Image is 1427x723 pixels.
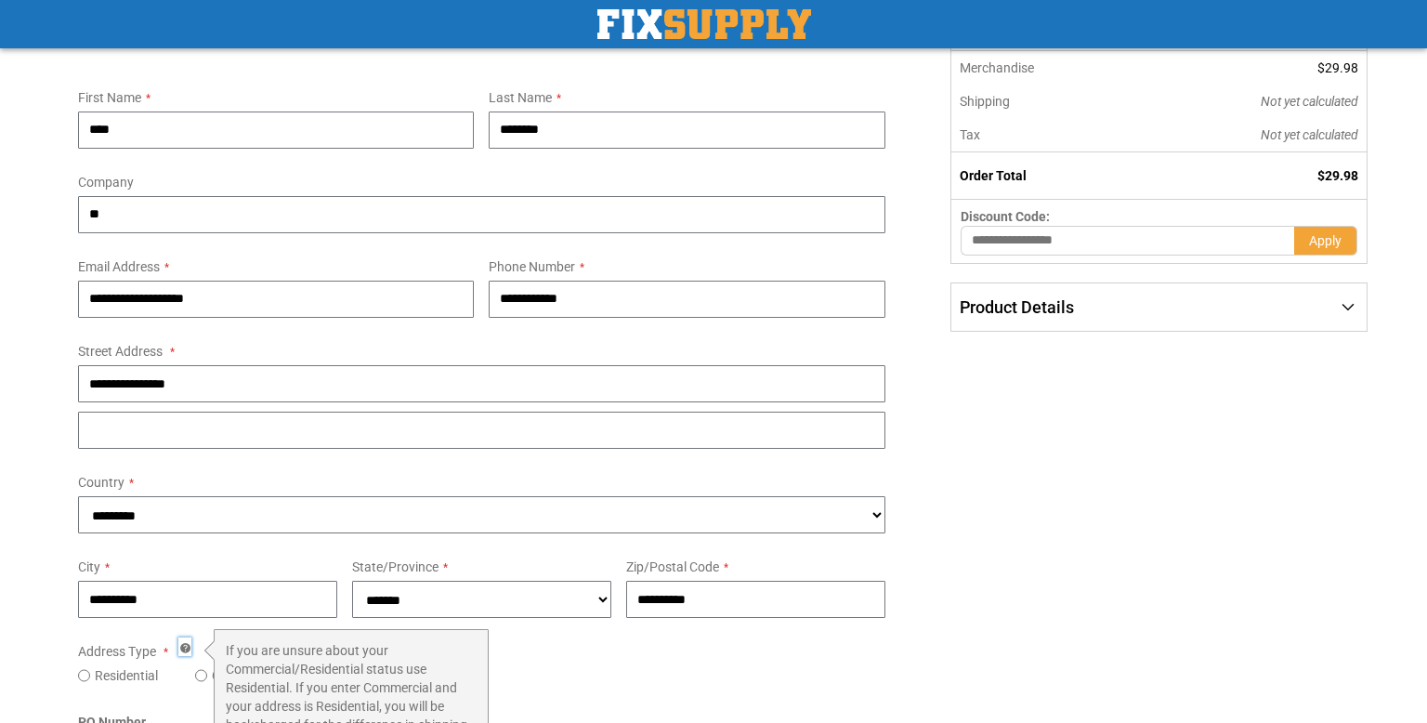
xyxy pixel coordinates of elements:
[78,90,141,105] span: First Name
[960,168,1027,183] strong: Order Total
[626,559,719,574] span: Zip/Postal Code
[597,9,811,39] a: store logo
[1261,94,1358,109] span: Not yet calculated
[78,559,100,574] span: City
[597,9,811,39] img: Fix Industrial Supply
[960,94,1010,109] span: Shipping
[1317,60,1358,75] span: $29.98
[352,559,439,574] span: State/Province
[212,666,281,685] label: Commercial
[1261,127,1358,142] span: Not yet calculated
[78,175,134,190] span: Company
[95,666,158,685] label: Residential
[950,118,1135,152] th: Tax
[1309,233,1342,248] span: Apply
[78,259,160,274] span: Email Address
[1294,226,1357,256] button: Apply
[961,209,1050,224] span: Discount Code:
[489,259,575,274] span: Phone Number
[950,51,1135,85] th: Merchandise
[78,344,163,359] span: Street Address
[960,297,1074,317] span: Product Details
[78,644,156,659] span: Address Type
[78,475,124,490] span: Country
[489,90,552,105] span: Last Name
[1317,168,1358,183] span: $29.98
